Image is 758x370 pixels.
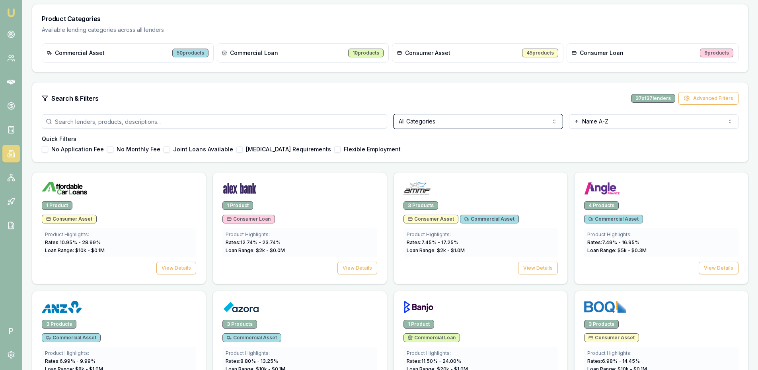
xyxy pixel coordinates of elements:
[42,320,76,329] div: 3 Products
[226,350,374,356] div: Product Highlights:
[587,358,640,364] span: Rates: 6.98 % - 14.45 %
[226,239,281,245] span: Rates: 12.74 % - 23.74 %
[227,335,277,341] span: Commercial Asset
[584,182,620,195] img: Angle Finance logo
[45,239,101,245] span: Rates: 10.95 % - 28.99 %
[117,147,160,152] label: No Monthly Fee
[407,231,555,238] div: Product Highlights:
[42,14,739,23] h3: Product Categories
[45,247,105,253] span: Loan Range: $ 10 k - $ 0.1 M
[45,350,193,356] div: Product Highlights:
[403,201,438,210] div: 3 Products
[230,49,278,57] span: Commercial Loan
[588,335,635,341] span: Consumer Asset
[226,358,278,364] span: Rates: 8.80 % - 13.25 %
[394,172,568,284] a: AMMF logo3 ProductsConsumer AssetCommercial AssetProduct Highlights:Rates:7.45% - 17.25%Loan Rang...
[631,94,675,103] div: 37 of 37 lenders
[407,350,555,356] div: Product Highlights:
[32,172,206,284] a: Affordable Car Loans logo1 ProductConsumer AssetProduct Highlights:Rates:10.95% - 28.99%Loan Rang...
[42,201,72,210] div: 1 Product
[405,49,450,57] span: Consumer Asset
[42,182,87,195] img: Affordable Car Loans logo
[518,262,558,274] button: View Details
[403,320,434,329] div: 1 Product
[587,247,647,253] span: Loan Range: $ 5 k - $ 0.3 M
[45,231,193,238] div: Product Highlights:
[51,147,104,152] label: No Application Fee
[678,92,739,105] button: Advanced Filters
[6,8,16,18] img: emu-icon-u.png
[212,172,387,284] a: Alex Bank logo1 ProductConsumer LoanProduct Highlights:Rates:12.74% - 23.74%Loan Range: $2k - $0....
[42,301,82,313] img: ANZ logo
[42,114,387,129] input: Search lenders, products, descriptions...
[407,239,458,245] span: Rates: 7.45 % - 17.25 %
[222,301,259,313] img: Azora logo
[246,147,331,152] label: [MEDICAL_DATA] Requirements
[156,262,196,274] button: View Details
[344,147,401,152] label: Flexible Employment
[51,94,99,103] h3: Search & Filters
[699,262,739,274] button: View Details
[584,301,627,313] img: BOQ Finance logo
[407,358,461,364] span: Rates: 11.50 % - 24.00 %
[172,49,208,57] div: 50 products
[588,216,639,222] span: Commercial Asset
[348,49,384,57] div: 10 products
[587,239,639,245] span: Rates: 7.49 % - 16.95 %
[226,247,285,253] span: Loan Range: $ 2 k - $ 0.0 M
[408,335,456,341] span: Commercial Loan
[584,201,619,210] div: 4 Products
[580,49,624,57] span: Consumer Loan
[587,350,735,356] div: Product Highlights:
[464,216,514,222] span: Commercial Asset
[700,49,733,57] div: 9 products
[42,135,739,143] h4: Quick Filters
[227,216,271,222] span: Consumer Loan
[222,182,257,195] img: Alex Bank logo
[408,216,454,222] span: Consumer Asset
[222,201,253,210] div: 1 Product
[407,247,465,253] span: Loan Range: $ 2 k - $ 1.0 M
[2,322,20,340] span: P
[55,49,105,57] span: Commercial Asset
[46,216,92,222] span: Consumer Asset
[403,182,431,195] img: AMMF logo
[42,26,739,34] p: Available lending categories across all lenders
[226,231,374,238] div: Product Highlights:
[522,49,558,57] div: 45 products
[587,231,735,238] div: Product Highlights:
[337,262,377,274] button: View Details
[173,147,233,152] label: Joint Loans Available
[46,335,96,341] span: Commercial Asset
[584,320,619,329] div: 3 Products
[222,320,257,329] div: 3 Products
[574,172,748,284] a: Angle Finance logo4 ProductsCommercial AssetProduct Highlights:Rates:7.49% - 16.95%Loan Range: $5...
[45,358,95,364] span: Rates: 6.99 % - 9.99 %
[403,301,434,313] img: Banjo logo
